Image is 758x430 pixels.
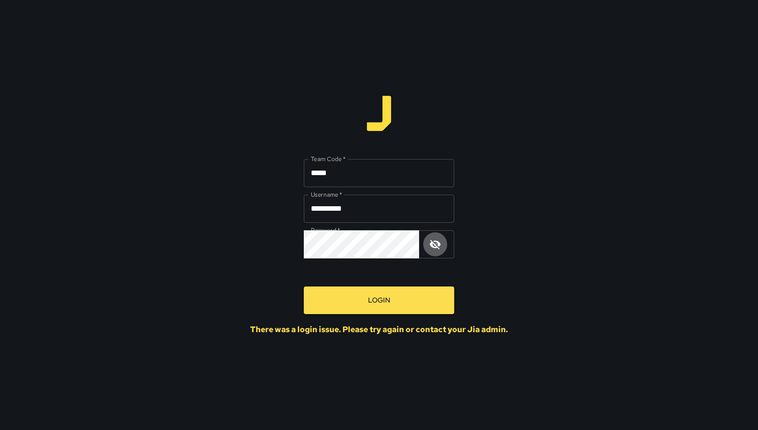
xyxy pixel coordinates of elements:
label: Password [311,226,340,234]
label: Team Code [311,155,345,163]
div: There was a login issue. Please try again or contact your Jia admin. [250,324,508,335]
label: Username [311,190,342,199]
img: logo [361,96,397,131]
button: Login [304,286,454,314]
